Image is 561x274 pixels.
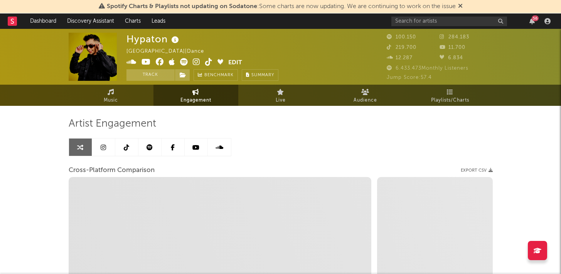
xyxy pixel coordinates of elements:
[251,73,274,77] span: Summary
[69,166,155,175] span: Cross-Platform Comparison
[146,13,171,29] a: Leads
[440,55,463,60] span: 6.834
[323,85,408,106] a: Audience
[387,45,416,50] span: 219.700
[69,119,156,129] span: Artist Engagement
[107,3,456,10] span: : Some charts are now updating. We are continuing to work on the issue
[387,66,468,71] span: 6.433.473 Monthly Listeners
[126,47,213,56] div: [GEOGRAPHIC_DATA] | Dance
[104,96,118,105] span: Music
[276,96,286,105] span: Live
[204,71,234,80] span: Benchmark
[242,69,278,81] button: Summary
[126,33,181,45] div: Hypaton
[440,45,465,50] span: 11.700
[120,13,146,29] a: Charts
[180,96,211,105] span: Engagement
[228,58,242,68] button: Edit
[461,168,493,173] button: Export CSV
[387,55,413,60] span: 12.287
[458,3,463,10] span: Dismiss
[529,18,535,24] button: 56
[354,96,377,105] span: Audience
[238,85,323,106] a: Live
[194,69,238,81] a: Benchmark
[107,3,257,10] span: Spotify Charts & Playlists not updating on Sodatone
[126,69,175,81] button: Track
[431,96,469,105] span: Playlists/Charts
[25,13,62,29] a: Dashboard
[408,85,493,106] a: Playlists/Charts
[387,75,432,80] span: Jump Score: 57.4
[391,17,507,26] input: Search for artists
[62,13,120,29] a: Discovery Assistant
[532,15,539,21] div: 56
[387,35,416,40] span: 100.150
[69,85,153,106] a: Music
[440,35,469,40] span: 284.183
[153,85,238,106] a: Engagement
